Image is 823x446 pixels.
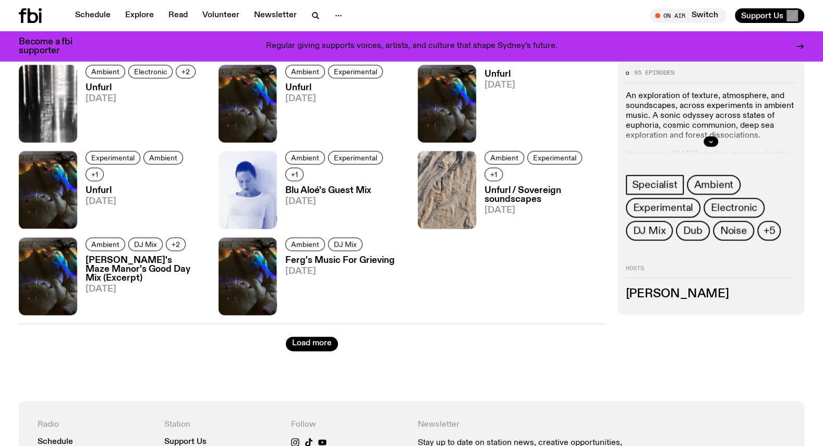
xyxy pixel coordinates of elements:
[77,186,206,228] a: Unfurl[DATE]
[19,237,77,315] img: A piece of fabric is pierced by sewing pins with different coloured heads, a rainbow light is cas...
[277,186,406,228] a: Blu Aloé's Guest Mix[DATE]
[485,186,605,204] h3: Unfurl / Sovereign soundscapes
[77,83,199,142] a: Unfurl[DATE]
[285,197,406,206] span: [DATE]
[172,240,180,248] span: +2
[527,151,582,164] a: Experimental
[164,438,207,446] a: Support Us
[248,8,303,23] a: Newsletter
[128,65,173,78] a: Electronic
[328,237,362,251] a: DJ Mix
[91,171,98,178] span: +1
[704,198,765,218] a: Electronic
[69,8,117,23] a: Schedule
[634,70,674,76] span: 85 episodes
[291,240,319,248] span: Ambient
[735,8,804,23] button: Support Us
[196,8,246,23] a: Volunteer
[128,237,163,251] a: DJ Mix
[91,240,119,248] span: Ambient
[164,420,279,430] h4: Station
[418,151,476,228] img: a close up of rocks at la perouse in so called sydney
[134,240,157,248] span: DJ Mix
[334,67,377,75] span: Experimental
[328,65,383,78] a: Experimental
[149,154,177,162] span: Ambient
[418,65,476,142] img: A piece of fabric is pierced by sewing pins with different coloured heads, a rainbow light is cas...
[19,151,77,228] img: A piece of fabric is pierced by sewing pins with different coloured heads, a rainbow light is cas...
[694,179,734,190] span: Ambient
[143,151,183,164] a: Ambient
[764,225,775,236] span: +5
[86,285,206,294] span: [DATE]
[418,420,659,430] h4: Newsletter
[485,81,515,90] span: [DATE]
[490,154,518,162] span: Ambient
[219,65,277,142] img: A piece of fabric is pierced by sewing pins with different coloured heads, a rainbow light is cas...
[720,225,747,236] span: Noise
[86,83,199,92] h3: Unfurl
[86,94,199,103] span: [DATE]
[86,197,206,206] span: [DATE]
[285,94,386,103] span: [DATE]
[38,438,73,446] a: Schedule
[86,65,125,78] a: Ambient
[626,175,684,195] a: Specialist
[757,221,781,240] button: +5
[86,237,125,251] a: Ambient
[86,186,206,195] h3: Unfurl
[77,256,206,315] a: [PERSON_NAME]'s Maze Manor's Good Day Mix (Excerpt)[DATE]
[285,267,395,276] span: [DATE]
[626,288,796,300] h3: [PERSON_NAME]
[285,151,325,164] a: Ambient
[219,237,277,315] img: A piece of fabric is pierced by sewing pins with different coloured heads, a rainbow light is cas...
[285,186,406,195] h3: Blu Aloé's Guest Mix
[626,198,701,218] a: Experimental
[91,154,135,162] span: Experimental
[485,167,503,181] button: +1
[285,237,325,251] a: Ambient
[533,154,576,162] span: Experimental
[291,420,405,430] h4: Follow
[626,266,796,278] h2: Hosts
[266,42,558,51] p: Regular giving supports voices, artists, and culture that shape Sydney’s future.
[86,256,206,283] h3: [PERSON_NAME]'s Maze Manor's Good Day Mix (Excerpt)
[86,167,104,181] button: +1
[687,175,741,195] a: Ambient
[86,151,140,164] a: Experimental
[38,420,152,430] h4: Radio
[181,67,190,75] span: +2
[626,91,796,141] p: An exploration of texture, atmosphere, and soundscapes, across experiments in ambient music. A so...
[676,221,709,240] a: Dub
[476,70,515,142] a: Unfurl[DATE]
[328,151,383,164] a: Experimental
[291,154,319,162] span: Ambient
[277,83,386,142] a: Unfurl[DATE]
[711,202,757,213] span: Electronic
[485,70,515,79] h3: Unfurl
[134,67,167,75] span: Electronic
[485,151,524,164] a: Ambient
[119,8,160,23] a: Explore
[285,256,395,265] h3: Ferg's Music For Grieving
[19,38,86,55] h3: Become a fbi supporter
[162,8,194,23] a: Read
[632,179,677,190] span: Specialist
[741,11,783,20] span: Support Us
[713,221,754,240] a: Noise
[91,67,119,75] span: Ambient
[291,67,319,75] span: Ambient
[277,256,395,315] a: Ferg's Music For Grieving[DATE]
[476,186,605,228] a: Unfurl / Sovereign soundscapes[DATE]
[285,65,325,78] a: Ambient
[291,171,298,178] span: +1
[334,154,377,162] span: Experimental
[633,225,666,236] span: DJ Mix
[485,206,605,215] span: [DATE]
[650,8,727,23] button: On AirSwitch
[166,237,186,251] button: +2
[176,65,196,78] button: +2
[633,202,694,213] span: Experimental
[683,225,702,236] span: Dub
[626,221,673,240] a: DJ Mix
